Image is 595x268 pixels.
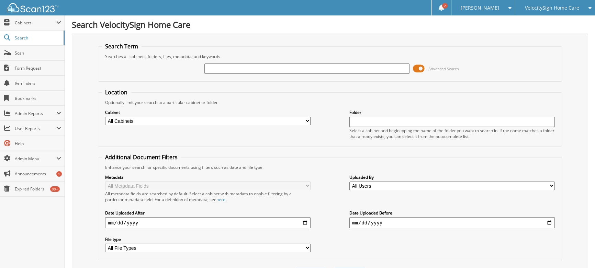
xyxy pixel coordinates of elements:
[72,19,588,30] h1: Search VelocitySign Home Care
[15,35,60,41] span: Search
[15,171,61,177] span: Announcements
[105,236,311,242] label: File type
[105,210,311,216] label: Date Uploaded After
[442,3,448,9] span: 2
[102,54,558,59] div: Searches all cabinets, folders, files, metadata, and keywords
[216,197,225,202] a: here
[349,109,555,115] label: Folder
[105,109,311,115] label: Cabinet
[349,128,555,139] div: Select a cabinet and begin typing the name of the folder you want to search in. If the name match...
[15,80,61,86] span: Reminders
[105,217,311,228] input: start
[15,110,56,116] span: Admin Reports
[56,171,62,177] div: 1
[7,3,58,12] img: scan123-logo-white.svg
[15,141,61,147] span: Help
[349,174,555,180] label: Uploaded By
[349,217,555,228] input: end
[15,95,61,101] span: Bookmarks
[50,186,60,192] div: 99+
[15,20,56,26] span: Cabinets
[461,6,499,10] span: [PERSON_NAME]
[349,210,555,216] label: Date Uploaded Before
[15,156,56,162] span: Admin Menu
[105,191,311,202] div: All metadata fields are searched by default. Select a cabinet with metadata to enable filtering b...
[105,174,311,180] label: Metadata
[428,66,459,71] span: Advanced Search
[102,89,131,96] legend: Location
[15,65,61,71] span: Form Request
[15,186,61,192] span: Expired Folders
[15,50,61,56] span: Scan
[102,43,142,50] legend: Search Term
[102,164,558,170] div: Enhance your search for specific documents using filters such as date and file type.
[102,153,181,161] legend: Additional Document Filters
[15,126,56,131] span: User Reports
[525,6,579,10] span: VelocitySign Home Care
[102,100,558,105] div: Optionally limit your search to a particular cabinet or folder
